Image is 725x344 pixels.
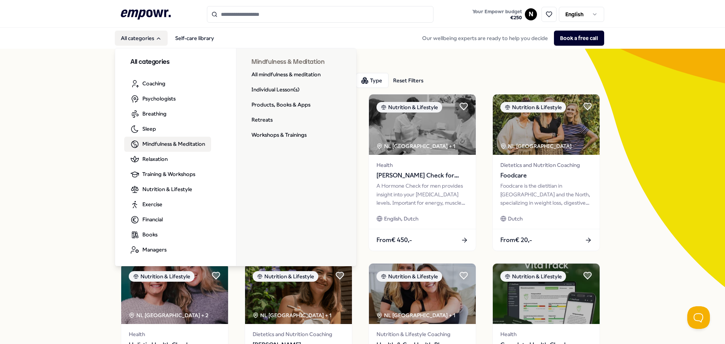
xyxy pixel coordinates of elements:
[245,67,327,82] a: All mindfulness & meditation
[369,94,476,155] img: package image
[124,242,173,258] a: Managers
[207,6,433,23] input: Search for products, categories or subcategories
[376,142,455,150] div: NL [GEOGRAPHIC_DATA] + 1
[500,235,532,245] span: From € 20,-
[245,128,313,143] a: Workshops & Trainings
[121,264,228,324] img: package image
[124,227,164,242] a: Books
[376,182,468,207] div: A Hormone Check for men provides insight into your [MEDICAL_DATA] levels. Important for energy, m...
[245,97,316,113] a: Products, Books & Apps
[142,230,157,239] span: Books
[253,311,332,319] div: NL [GEOGRAPHIC_DATA] + 1
[416,31,604,46] div: Our wellbeing experts are ready to help you decide
[124,122,162,137] a: Sleep
[508,214,523,223] span: Dutch
[500,182,592,207] div: Foodcare is the dietitian in [GEOGRAPHIC_DATA] and the North, specializing in weight loss, digest...
[124,167,201,182] a: Training & Workshops
[376,271,442,282] div: Nutrition & Lifestyle
[142,185,192,193] span: Nutrition & Lifestyle
[253,271,318,282] div: Nutrition & Lifestyle
[376,171,468,180] span: [PERSON_NAME] Check for Men
[245,82,305,97] a: Individual Lesson(s)
[493,94,600,155] img: package image
[393,76,423,85] div: Reset Filters
[500,271,566,282] div: Nutrition & Lifestyle
[115,31,168,46] button: All categories
[525,8,537,20] button: N
[251,57,342,67] h3: Mindfulness & Meditation
[124,212,169,227] a: Financial
[500,161,592,169] span: Dietetics and Nutrition Coaching
[245,113,279,128] a: Retreats
[142,200,162,208] span: Exercise
[500,142,573,150] div: NL [GEOGRAPHIC_DATA]
[124,91,182,106] a: Psychologists
[493,264,600,324] img: package image
[469,6,525,22] a: Your Empowr budget€250
[129,311,208,319] div: NL [GEOGRAPHIC_DATA] + 2
[142,140,205,148] span: Mindfulness & Meditation
[253,330,344,338] span: Dietetics and Nutrition Coaching
[124,152,174,167] a: Relaxation
[554,31,604,46] button: Book a free call
[129,330,221,338] span: Health
[687,306,710,329] iframe: Help Scout Beacon - Open
[245,264,352,324] img: package image
[376,161,468,169] span: Health
[384,214,418,223] span: English, Dutch
[500,330,592,338] span: Health
[130,57,221,67] h3: All categories
[142,79,165,88] span: Coaching
[369,94,476,251] a: package imageNutrition & LifestyleNL [GEOGRAPHIC_DATA] + 1Health[PERSON_NAME] Check for MenA Horm...
[376,235,412,245] span: From € 450,-
[142,215,163,224] span: Financial
[369,264,476,324] img: package image
[115,31,220,46] nav: Main
[142,170,195,178] span: Training & Workshops
[142,94,176,103] span: Psychologists
[500,102,566,113] div: Nutrition & Lifestyle
[142,110,167,118] span: Breathing
[376,311,455,319] div: NL [GEOGRAPHIC_DATA] + 1
[124,137,211,152] a: Mindfulness & Meditation
[471,7,523,22] button: Your Empowr budget€250
[124,106,173,122] a: Breathing
[115,48,357,267] div: All categories
[376,330,468,338] span: Nutrition & Lifestyle Coaching
[124,197,168,212] a: Exercise
[142,245,167,254] span: Managers
[124,182,198,197] a: Nutrition & Lifestyle
[500,171,592,180] span: Foodcare
[356,73,389,88] button: Type
[169,31,220,46] a: Self-care library
[142,125,156,133] span: Sleep
[472,9,522,15] span: Your Empowr budget
[492,94,600,251] a: package imageNutrition & LifestyleNL [GEOGRAPHIC_DATA] Dietetics and Nutrition CoachingFoodcareFo...
[142,155,168,163] span: Relaxation
[124,76,171,91] a: Coaching
[129,271,194,282] div: Nutrition & Lifestyle
[472,15,522,21] span: € 250
[376,102,442,113] div: Nutrition & Lifestyle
